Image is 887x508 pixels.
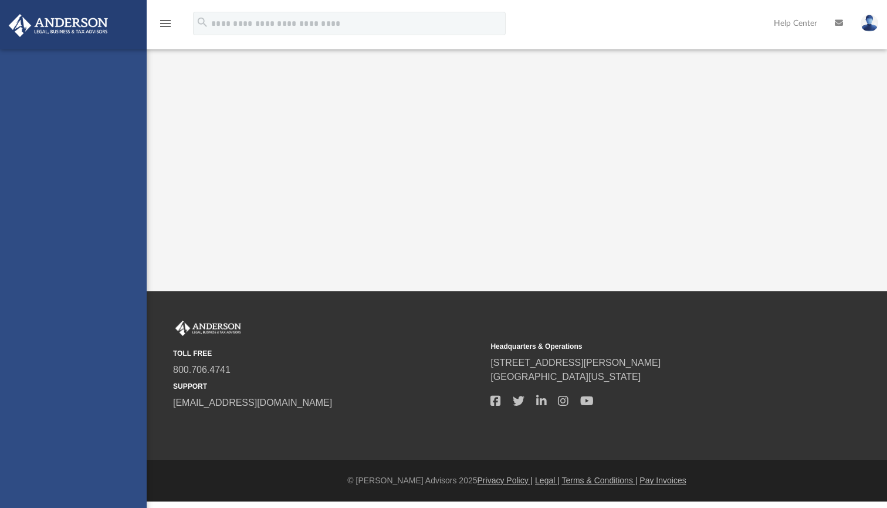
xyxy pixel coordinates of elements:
[562,476,638,485] a: Terms & Conditions |
[147,475,887,487] div: © [PERSON_NAME] Advisors 2025
[478,476,533,485] a: Privacy Policy |
[490,341,800,352] small: Headquarters & Operations
[535,476,560,485] a: Legal |
[173,398,332,408] a: [EMAIL_ADDRESS][DOMAIN_NAME]
[158,16,172,31] i: menu
[490,358,661,368] a: [STREET_ADDRESS][PERSON_NAME]
[861,15,878,32] img: User Pic
[173,348,482,359] small: TOLL FREE
[196,16,209,29] i: search
[490,372,641,382] a: [GEOGRAPHIC_DATA][US_STATE]
[639,476,686,485] a: Pay Invoices
[173,381,482,392] small: SUPPORT
[173,321,243,336] img: Anderson Advisors Platinum Portal
[158,22,172,31] a: menu
[173,365,231,375] a: 800.706.4741
[5,14,111,37] img: Anderson Advisors Platinum Portal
